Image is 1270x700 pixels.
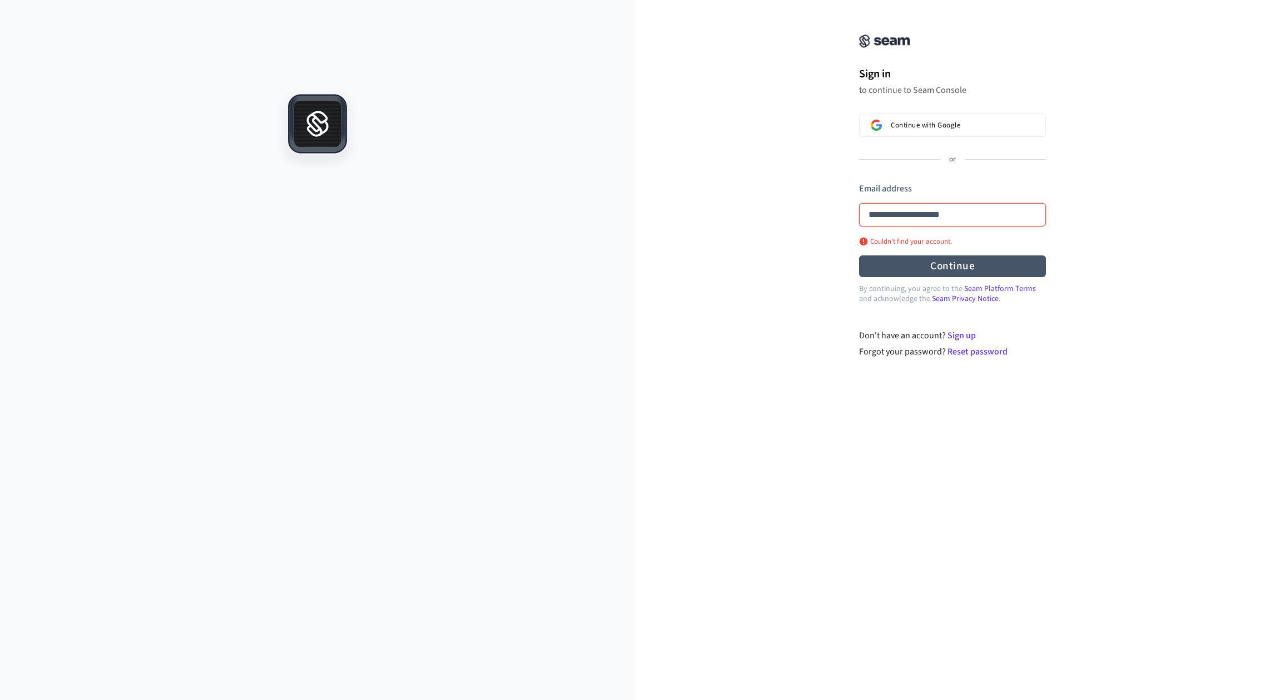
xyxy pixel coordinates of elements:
[859,284,1046,304] p: By continuing, you agree to the and acknowledge the .
[947,346,1008,358] a: Reset password
[949,155,956,165] p: or
[964,283,1036,294] a: Seam Platform Terms
[859,255,1046,277] button: Continue
[859,345,1046,358] div: Forgot your password?
[859,114,1046,137] button: Sign in with GoogleContinue with Google
[871,120,882,131] img: Sign in with Google
[859,183,912,195] label: Email address
[891,121,960,130] span: Continue with Google
[859,85,1046,96] p: to continue to Seam Console
[859,237,952,246] p: Couldn't find your account.
[859,66,1046,82] h1: Sign in
[859,329,1046,342] div: Don't have an account?
[947,329,976,342] a: Sign up
[859,34,910,48] img: Seam Console
[932,293,999,304] a: Seam Privacy Notice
